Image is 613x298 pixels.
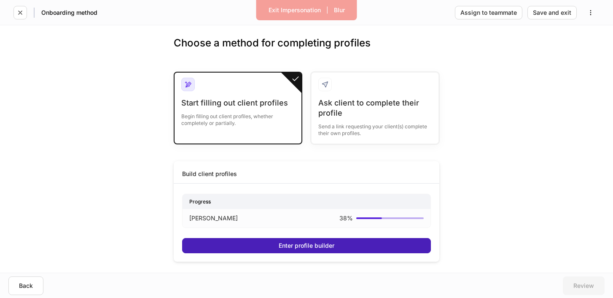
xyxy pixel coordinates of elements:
[182,170,237,178] div: Build client profiles
[174,36,439,63] h3: Choose a method for completing profiles
[460,10,517,16] div: Assign to teammate
[181,108,295,127] div: Begin filling out client profiles, whether completely or partially.
[189,214,238,222] p: [PERSON_NAME]
[8,276,43,295] button: Back
[318,118,432,137] div: Send a link requesting your client(s) complete their own profiles.
[527,6,577,19] button: Save and exit
[19,283,33,289] div: Back
[41,8,97,17] h5: Onboarding method
[263,3,326,17] button: Exit Impersonation
[339,214,353,222] p: 38 %
[328,3,350,17] button: Blur
[455,6,522,19] button: Assign to teammate
[334,7,345,13] div: Blur
[183,194,430,209] div: Progress
[279,243,334,249] div: Enter profile builder
[181,98,295,108] div: Start filling out client profiles
[318,98,432,118] div: Ask client to complete their profile
[182,238,431,253] button: Enter profile builder
[533,10,571,16] div: Save and exit
[269,7,321,13] div: Exit Impersonation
